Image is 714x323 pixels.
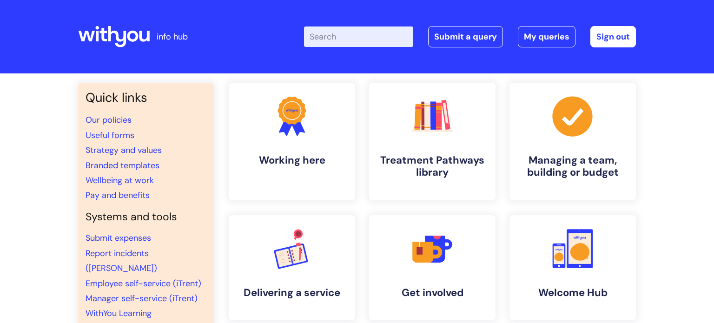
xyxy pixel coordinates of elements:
a: Strategy and values [86,145,162,156]
a: Useful forms [86,130,134,141]
input: Search [304,26,413,47]
a: Treatment Pathways library [369,83,496,200]
h4: Delivering a service [236,287,348,299]
a: Working here [229,83,355,200]
a: Delivering a service [229,215,355,320]
h4: Welcome Hub [517,287,628,299]
a: Employee self-service (iTrent) [86,278,201,289]
a: WithYou Learning [86,308,152,319]
h4: Treatment Pathways library [377,154,488,179]
a: Managing a team, building or budget [509,83,636,200]
a: Pay and benefits [86,190,150,201]
h4: Working here [236,154,348,166]
a: Sign out [590,26,636,47]
a: Submit a query [428,26,503,47]
a: Wellbeing at work [86,175,154,186]
h4: Systems and tools [86,211,206,224]
h4: Get involved [377,287,488,299]
a: Submit expenses [86,232,151,244]
a: Branded templates [86,160,159,171]
a: Manager self-service (iTrent) [86,293,198,304]
a: Report incidents ([PERSON_NAME]) [86,248,157,274]
a: Our policies [86,114,132,125]
a: My queries [518,26,575,47]
h4: Managing a team, building or budget [517,154,628,179]
a: Get involved [369,215,496,320]
h3: Quick links [86,90,206,105]
p: info hub [157,29,188,44]
a: Welcome Hub [509,215,636,320]
div: | - [304,26,636,47]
